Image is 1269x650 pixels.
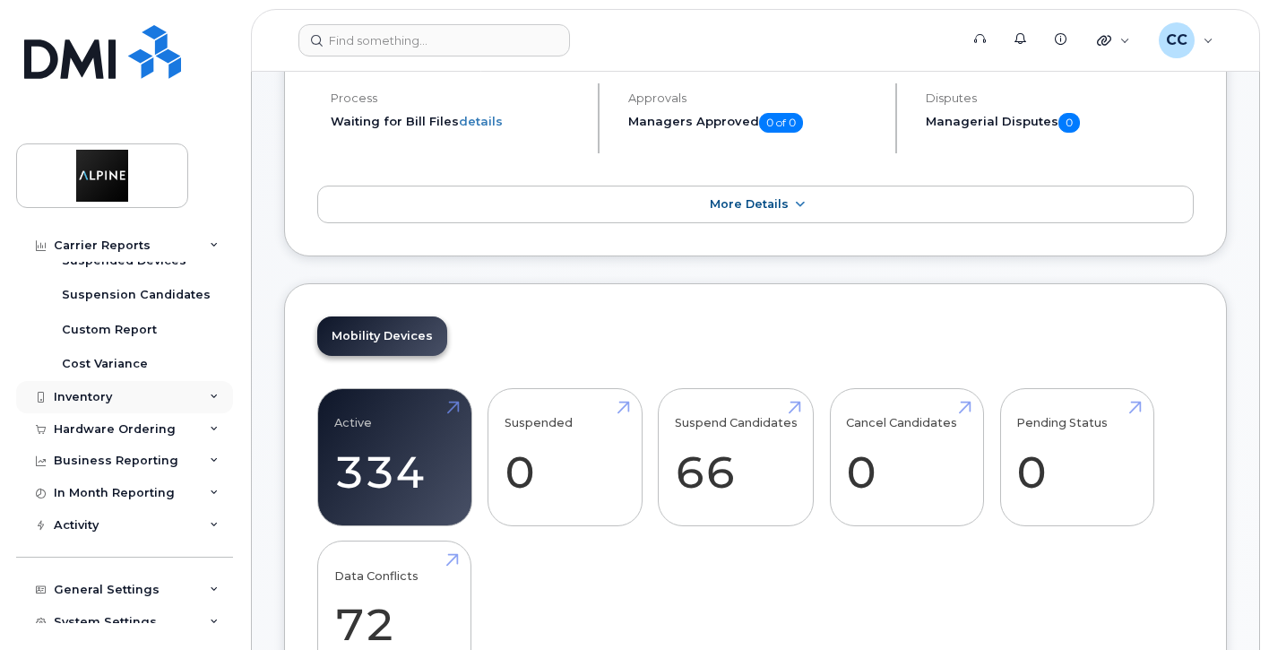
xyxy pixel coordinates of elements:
h4: Approvals [628,91,880,105]
h5: Managerial Disputes [926,113,1194,133]
a: Active 334 [334,398,455,516]
span: 0 [1058,113,1080,133]
a: Pending Status 0 [1016,398,1137,516]
div: Quicklinks [1084,22,1143,58]
h5: Managers Approved [628,113,880,133]
input: Find something... [298,24,570,56]
li: Waiting for Bill Files [331,113,583,130]
a: Cancel Candidates 0 [846,398,967,516]
h4: Disputes [926,91,1194,105]
span: More Details [710,197,789,211]
h4: Process [331,91,583,105]
div: Clara Coelho [1146,22,1226,58]
span: CC [1166,30,1187,51]
a: details [459,114,503,128]
a: Mobility Devices [317,316,447,356]
span: 0 of 0 [759,113,803,133]
a: Suspend Candidates 66 [675,398,798,516]
a: Suspended 0 [505,398,626,516]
